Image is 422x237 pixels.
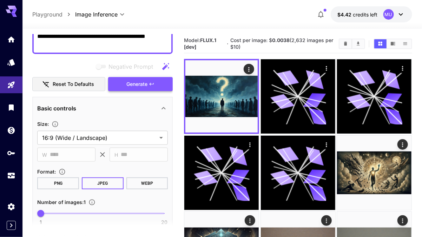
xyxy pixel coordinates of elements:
div: Actions [398,63,408,73]
div: Home [7,35,15,44]
span: H [114,151,118,159]
img: 2Q== [185,60,258,133]
button: Show images in video view [387,39,399,48]
button: Show images in grid view [374,39,387,48]
p: Basic controls [37,104,76,113]
div: Actions [321,139,332,150]
b: FLUX.1 [dev] [184,37,216,50]
span: Size : [37,121,49,127]
span: W [42,151,47,159]
div: Usage [7,171,15,180]
button: $4.42446MU [331,6,412,22]
button: WEBP [126,177,168,189]
button: Show images in list view [399,39,411,48]
button: Choose the file format for the output image. [56,168,68,175]
nav: breadcrumb [32,10,75,19]
span: Negative Prompt [108,62,153,71]
span: Model: [184,37,216,50]
div: Basic controls [37,100,168,117]
span: credits left [353,12,378,18]
span: Negative prompts are not compatible with the selected model. [94,62,159,71]
div: API Keys [7,149,15,157]
b: 0.0038 [272,37,290,43]
div: Actions [321,63,332,73]
span: 16:9 (Wide / Landscape) [42,134,157,142]
div: Actions [245,139,256,150]
span: $4.42 [338,12,353,18]
span: Image Inference [75,10,118,19]
button: Expand sidebar [7,221,16,230]
div: Models [7,58,15,67]
p: · [227,40,229,48]
span: Format : [37,169,56,175]
div: $4.42446 [338,11,378,18]
div: Actions [321,215,332,226]
div: Library [7,103,15,112]
button: JPEG [82,177,124,189]
button: Specify how many images to generate in a single request. Each image generation will be charged se... [86,199,98,206]
span: Cost per image: $ (2,632 images per $10) [230,37,333,50]
button: Download All [352,39,364,48]
button: Reset to defaults [32,77,105,92]
span: Generate [126,80,147,89]
div: Actions [244,64,255,74]
div: Show images in grid viewShow images in video viewShow images in list view [374,39,412,49]
div: Clear ImagesDownload All [339,39,365,49]
button: Adjust the dimensions of the generated image by specifying its width and height in pixels, or sel... [49,121,61,128]
div: Actions [245,215,256,226]
button: Clear Images [339,39,352,48]
span: Number of images : 1 [37,199,86,205]
div: Actions [398,215,408,226]
button: PNG [37,177,79,189]
div: Playground [7,81,15,89]
img: Z [337,136,411,210]
div: MU [383,9,394,20]
button: Generate [108,77,173,92]
div: Wallet [7,126,15,135]
div: Settings [7,202,15,211]
div: Actions [398,139,408,150]
a: Playground [32,10,62,19]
